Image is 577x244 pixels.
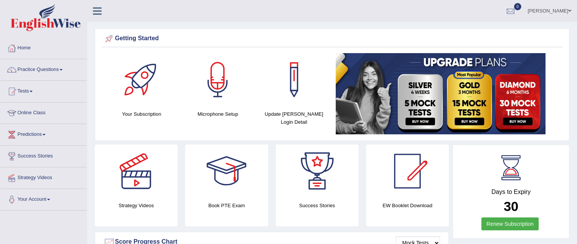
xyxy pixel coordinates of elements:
h4: Your Subscription [107,110,176,118]
h4: EW Booklet Download [366,201,449,209]
h4: Update [PERSON_NAME] Login Detail [260,110,329,126]
span: 0 [514,3,522,10]
img: small5.jpg [336,53,546,134]
a: Strategy Videos [0,167,87,186]
a: Your Account [0,189,87,208]
h4: Success Stories [276,201,358,209]
h4: Days to Expiry [461,189,561,195]
a: Renew Subscription [481,217,539,230]
h4: Strategy Videos [95,201,178,209]
a: Online Class [0,102,87,121]
div: Getting Started [104,33,561,44]
b: 30 [504,199,519,214]
a: Tests [0,81,87,100]
h4: Book PTE Exam [185,201,268,209]
a: Home [0,38,87,57]
a: Practice Questions [0,59,87,78]
h4: Microphone Setup [184,110,252,118]
a: Predictions [0,124,87,143]
a: Success Stories [0,146,87,165]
